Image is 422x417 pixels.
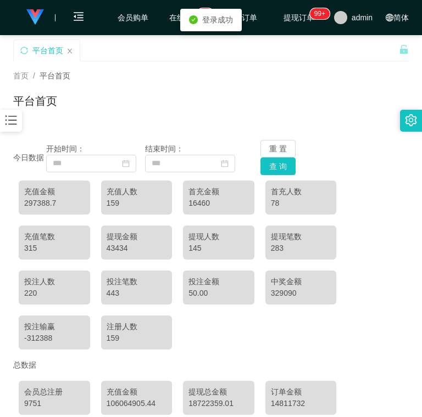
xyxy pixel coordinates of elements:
[197,8,213,19] sup: 17
[24,333,85,344] div: -312388
[145,144,184,153] span: 结束时间：
[24,321,85,333] div: 投注输赢
[13,93,57,109] h1: 平台首页
[26,9,44,25] img: logo.9652507e.png
[188,198,249,209] div: 16460
[188,386,249,398] div: 提现总金额
[310,8,330,19] sup: 981
[202,15,233,24] span: 登录成功
[189,15,198,24] i: icon: check-circle
[107,243,167,254] div: 43434
[271,386,331,398] div: 订单金额
[32,40,63,61] div: 平台首页
[107,198,167,209] div: 159
[386,14,393,21] i: 图标: global
[260,140,296,157] button: 重 置
[24,398,85,409] div: 9751
[107,288,167,299] div: 443
[13,71,29,80] span: 首页
[122,160,130,167] i: 图标: calendar
[206,8,209,19] p: 7
[278,14,320,21] span: 提现订单
[188,398,249,409] div: 18722359.01
[107,386,167,398] div: 充值金额
[24,198,85,209] div: 297388.7
[24,386,85,398] div: 会员总注册
[24,186,85,198] div: 充值金额
[107,186,167,198] div: 充值人数
[24,276,85,288] div: 投注人数
[188,186,249,198] div: 首充金额
[405,114,417,126] i: 图标: setting
[271,398,331,409] div: 14811732
[260,157,296,175] button: 查 询
[66,48,73,54] i: 图标: close
[107,321,167,333] div: 注册人数
[188,243,249,254] div: 145
[188,276,249,288] div: 投注金额
[271,276,331,288] div: 中奖金额
[271,243,331,254] div: 283
[20,47,28,54] i: 图标: sync
[46,144,85,153] span: 开始时间：
[399,44,409,54] i: 图标: unlock
[271,231,331,243] div: 提现笔数
[4,113,18,127] i: 图标: bars
[107,333,167,344] div: 159
[107,398,167,409] div: 106064905.44
[24,288,85,299] div: 220
[24,231,85,243] div: 充值笔数
[202,8,206,19] p: 1
[188,288,249,299] div: 50.00
[13,152,46,164] div: 今日数据
[188,231,249,243] div: 提现人数
[164,14,206,21] span: 在线人数
[24,243,85,254] div: 315
[33,71,35,80] span: /
[221,160,229,167] i: 图标: calendar
[271,288,331,299] div: 329090
[107,276,167,288] div: 投注笔数
[60,1,97,36] i: 图标: menu-fold
[40,71,70,80] span: 平台首页
[271,198,331,209] div: 78
[271,186,331,198] div: 首充人数
[13,355,409,375] div: 总数据
[107,231,167,243] div: 提现金额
